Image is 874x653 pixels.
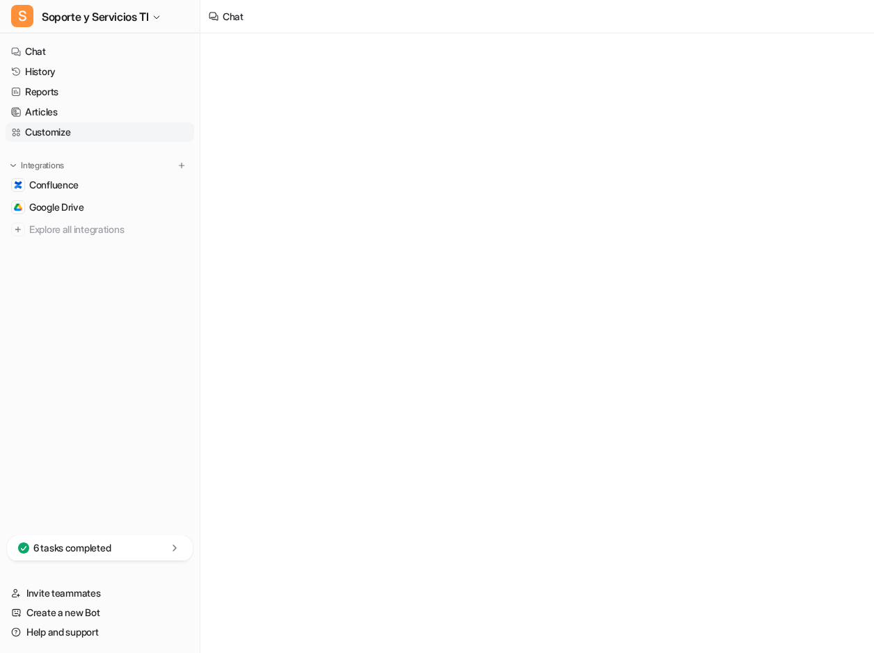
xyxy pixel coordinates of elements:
[6,122,194,142] a: Customize
[11,223,25,236] img: explore all integrations
[33,541,111,555] p: 6 tasks completed
[6,102,194,122] a: Articles
[29,178,79,192] span: Confluence
[14,203,22,211] img: Google Drive
[6,220,194,239] a: Explore all integrations
[11,5,33,27] span: S
[6,62,194,81] a: History
[6,583,194,603] a: Invite teammates
[6,197,194,217] a: Google DriveGoogle Drive
[6,622,194,642] a: Help and support
[6,603,194,622] a: Create a new Bot
[6,82,194,102] a: Reports
[6,159,68,172] button: Integrations
[14,181,22,189] img: Confluence
[223,9,244,24] div: Chat
[29,200,84,214] span: Google Drive
[6,42,194,61] a: Chat
[8,161,18,170] img: expand menu
[177,161,186,170] img: menu_add.svg
[29,218,189,241] span: Explore all integrations
[6,175,194,195] a: ConfluenceConfluence
[21,160,64,171] p: Integrations
[42,7,148,26] span: Soporte y Servicios TI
